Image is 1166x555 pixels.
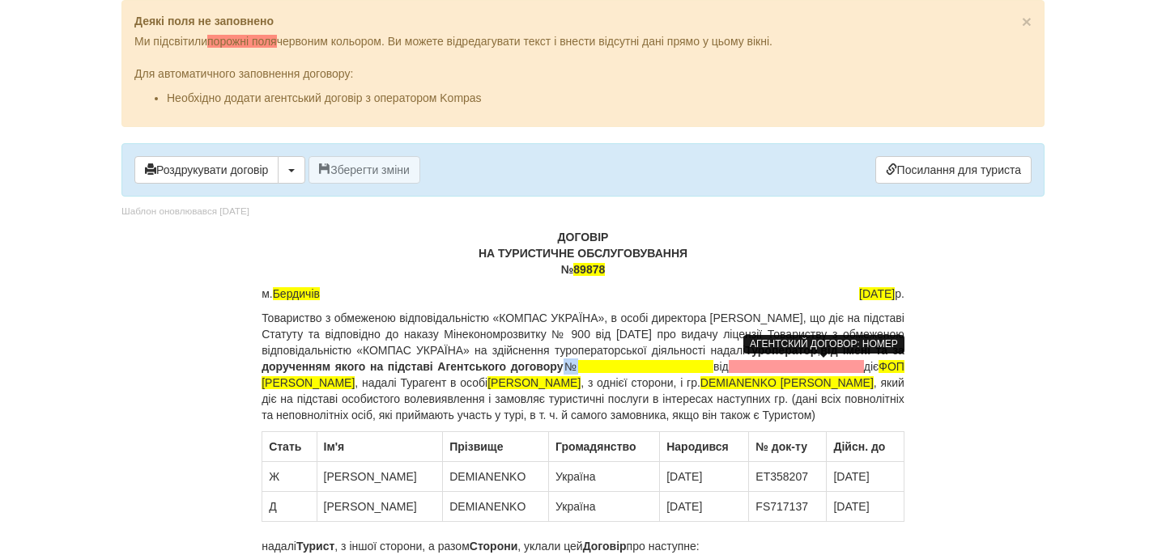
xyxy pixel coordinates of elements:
[262,286,320,302] span: м.
[487,376,581,389] span: [PERSON_NAME]
[262,538,904,554] p: надалі , з іншої сторони, а разом , уклали цей про наступне:
[573,263,605,276] span: 89878
[443,462,549,492] td: DEMIANENKO
[660,462,749,492] td: [DATE]
[827,432,904,462] th: Дійсн. до
[743,335,904,354] div: АГЕНТСКИЙ ДОГОВОР: НОМЕР
[262,229,904,277] p: ДОГОВІР НА ТУРИСТИЧНЕ ОБСЛУГОВУВАННЯ №
[660,492,749,522] td: [DATE]
[1022,13,1032,30] button: Close
[317,462,443,492] td: [PERSON_NAME]
[859,287,895,300] span: [DATE]
[749,462,827,492] td: ET358207
[443,432,549,462] th: Прiзвище
[317,432,443,462] th: Ім'я
[296,540,334,553] b: Турист
[262,492,317,522] td: Д
[859,286,904,302] span: р.
[273,287,320,300] span: Бердичів
[549,462,660,492] td: Україна
[167,90,1032,106] li: Необхідно додати агентський договір з оператором Kompas
[207,35,277,48] span: порожні поля
[660,432,749,462] th: Народився
[134,33,1032,49] p: Ми підсвітили червоним кольором. Ви можете відредагувати текст і внести відсутні дані прямо у цьо...
[827,492,904,522] td: [DATE]
[121,205,249,218] div: Шаблон оновлювався [DATE]
[262,344,904,373] b: від імені та за дорученням якого на підставі Агентського договору
[134,49,1032,106] div: Для автоматичного заповнення договору:
[134,13,1032,29] p: Деякі поля не заповнено
[309,156,420,184] button: Зберегти зміни
[443,492,549,522] td: DEMIANENKO
[470,540,518,553] b: Сторони
[827,462,904,492] td: [DATE]
[1022,12,1032,31] span: ×
[262,310,904,423] p: Товариство з обмеженою відповідальністю «КОМПАС УКРАЇНА», в особі директора [PERSON_NAME], що діє...
[749,492,827,522] td: FS717137
[262,462,317,492] td: Ж
[749,432,827,462] th: № док-ту
[549,432,660,462] th: Громадянство
[317,492,443,522] td: [PERSON_NAME]
[875,156,1032,184] a: Посилання для туриста
[262,432,317,462] th: Стать
[549,492,660,522] td: Україна
[583,540,627,553] b: Договір
[700,376,874,389] span: DEMIANENKO [PERSON_NAME]
[134,156,279,184] button: Роздрукувати договір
